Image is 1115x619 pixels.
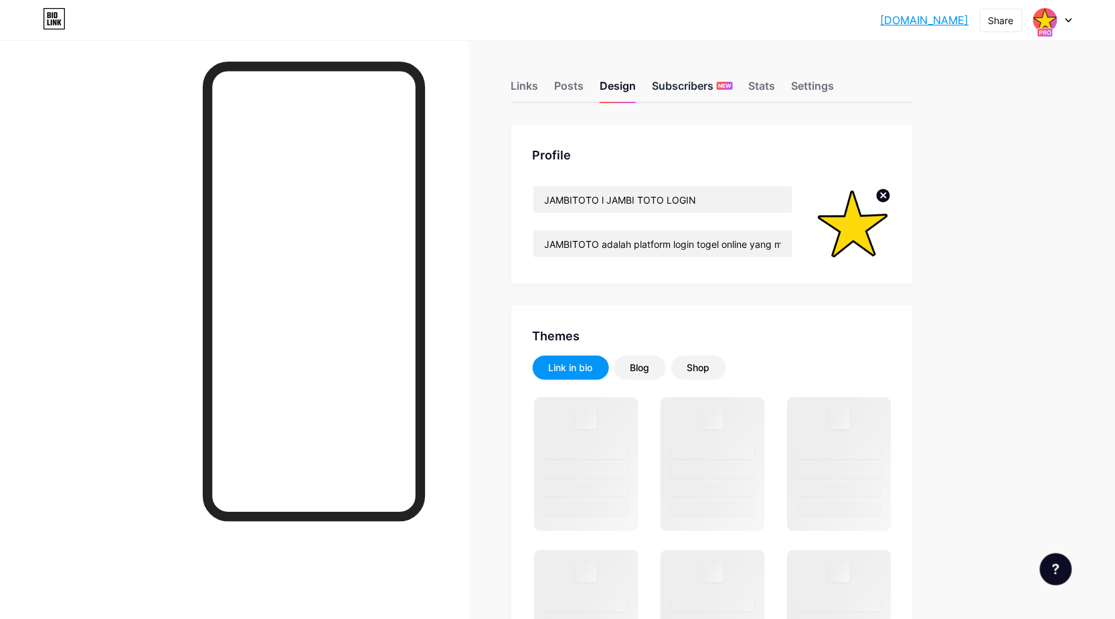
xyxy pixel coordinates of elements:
span: NEW [718,82,731,90]
input: Name [533,186,792,213]
div: Stats [749,78,776,102]
div: Design [600,78,636,102]
div: Posts [555,78,584,102]
div: Links [511,78,539,102]
img: Tolengg [1033,7,1058,33]
div: Shop [687,361,710,374]
div: Profile [533,146,891,164]
div: Settings [792,78,835,102]
div: Subscribers [653,78,733,102]
div: Themes [533,327,891,345]
input: Bio [533,230,792,257]
a: [DOMAIN_NAME] [881,12,969,28]
div: Share [989,13,1014,27]
img: Tolengg [814,186,891,263]
div: Blog [630,361,650,374]
div: Link in bio [549,361,593,374]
